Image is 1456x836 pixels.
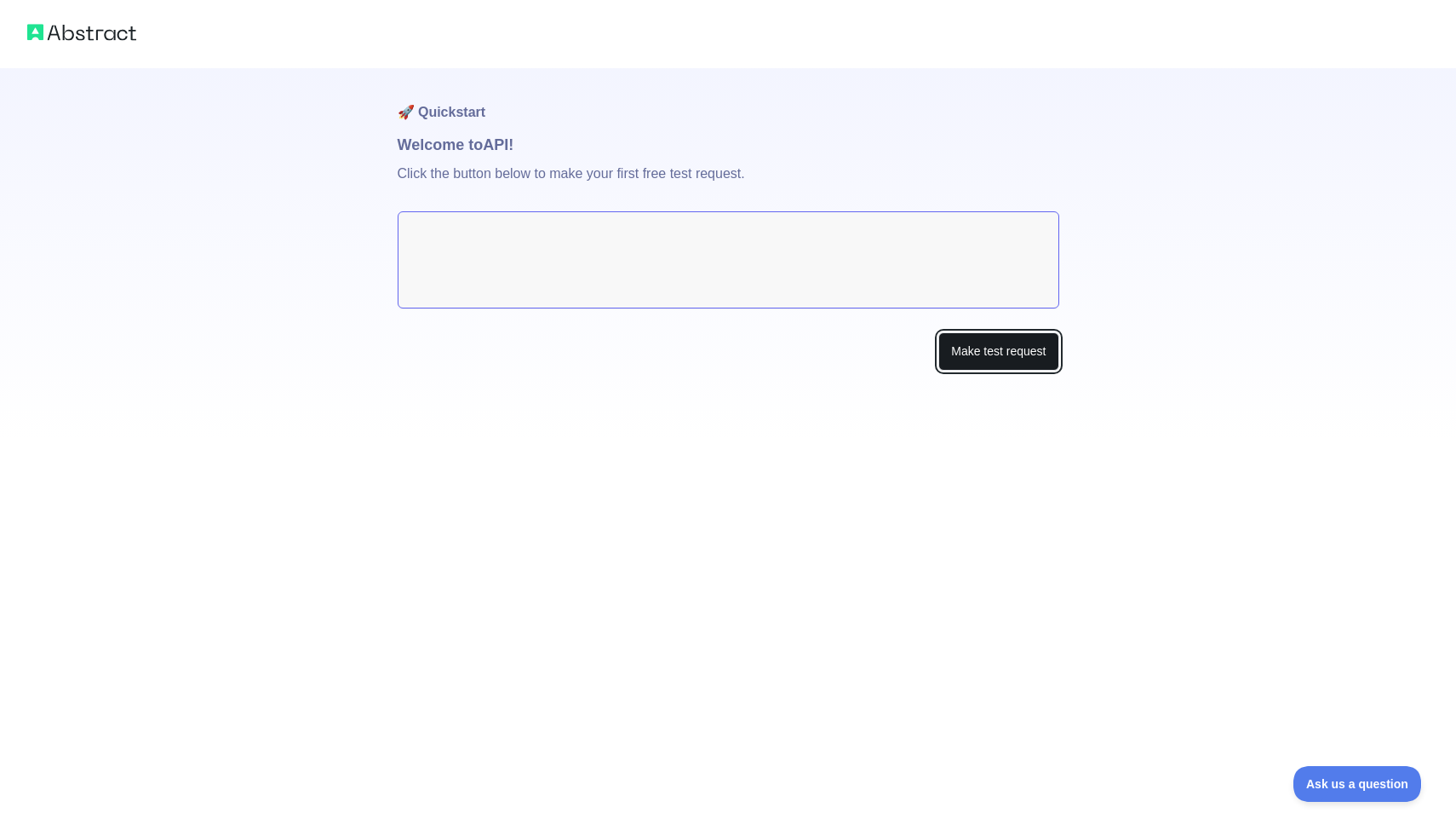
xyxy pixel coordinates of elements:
button: Make test request [938,332,1058,371]
h1: 🚀 Quickstart [398,68,1059,133]
p: Click the button below to make your first free test request. [398,157,1059,211]
h1: Welcome to API! [398,133,1059,157]
img: Abstract logo [27,20,136,44]
iframe: Toggle Customer Support [1293,766,1422,802]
